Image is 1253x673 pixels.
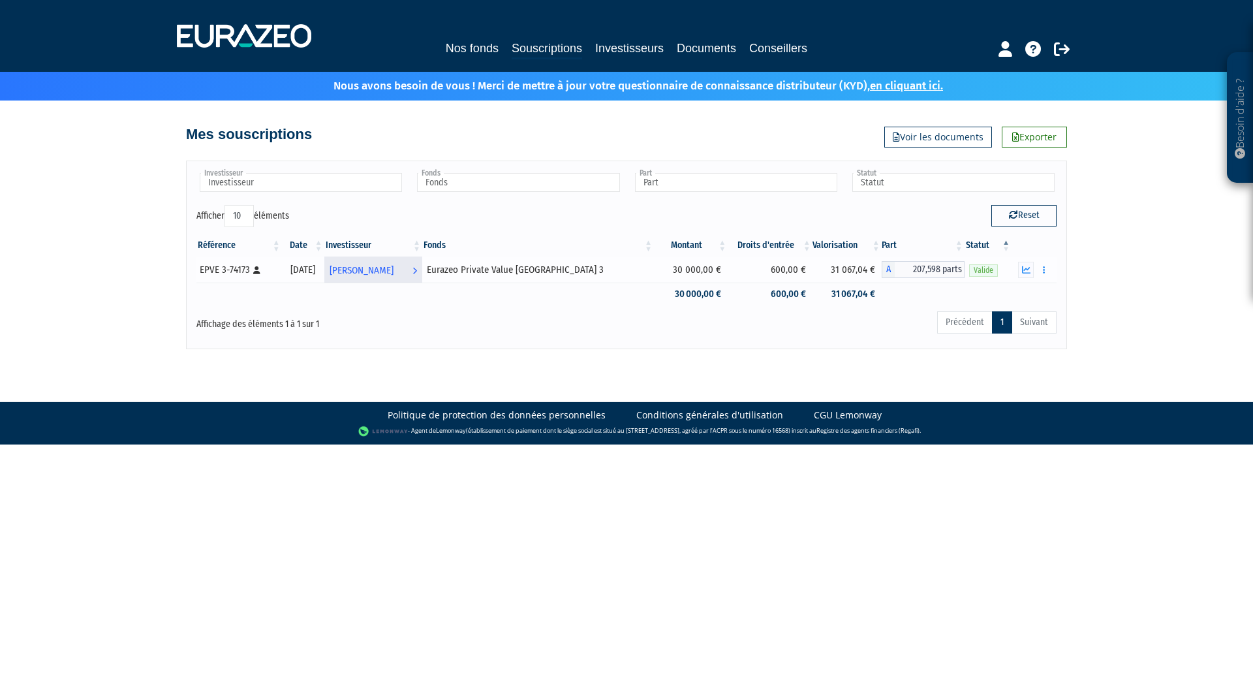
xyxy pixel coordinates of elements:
a: Politique de protection des données personnelles [388,409,606,422]
th: Fonds: activer pour trier la colonne par ordre croissant [422,234,654,257]
a: en cliquant ici. [870,79,943,93]
a: 1 [992,311,1012,334]
div: Affichage des éléments 1 à 1 sur 1 [196,310,544,331]
td: 30 000,00 € [654,283,728,305]
div: A - Eurazeo Private Value Europe 3 [882,261,965,278]
th: Référence : activer pour trier la colonne par ordre croissant [196,234,282,257]
button: Reset [991,205,1057,226]
h4: Mes souscriptions [186,127,312,142]
a: Nos fonds [446,39,499,57]
div: [DATE] [286,263,320,277]
i: [Français] Personne physique [253,266,260,274]
img: logo-lemonway.png [358,425,409,438]
th: Statut : activer pour trier la colonne par ordre d&eacute;croissant [965,234,1012,257]
td: 600,00 € [728,257,812,283]
a: Conseillers [749,39,807,57]
a: CGU Lemonway [814,409,882,422]
th: Montant: activer pour trier la colonne par ordre croissant [654,234,728,257]
a: Conditions générales d'utilisation [636,409,783,422]
th: Date: activer pour trier la colonne par ordre croissant [282,234,324,257]
p: Nous avons besoin de vous ! Merci de mettre à jour votre questionnaire de connaissance distribute... [296,75,943,94]
th: Droits d'entrée: activer pour trier la colonne par ordre croissant [728,234,812,257]
p: Besoin d'aide ? [1233,59,1248,177]
th: Part: activer pour trier la colonne par ordre croissant [882,234,965,257]
span: A [882,261,895,278]
a: Exporter [1002,127,1067,148]
td: 600,00 € [728,283,812,305]
a: [PERSON_NAME] [324,257,423,283]
a: Voir les documents [884,127,992,148]
td: 31 067,04 € [812,257,882,283]
a: Lemonway [436,426,466,435]
a: Registre des agents financiers (Regafi) [816,426,920,435]
img: 1732889491-logotype_eurazeo_blanc_rvb.png [177,24,311,48]
a: Documents [677,39,736,57]
span: [PERSON_NAME] [330,258,394,283]
span: 207,598 parts [895,261,965,278]
th: Investisseur: activer pour trier la colonne par ordre croissant [324,234,423,257]
div: Eurazeo Private Value [GEOGRAPHIC_DATA] 3 [427,263,649,277]
i: Voir l'investisseur [412,258,417,283]
td: 31 067,04 € [812,283,882,305]
label: Afficher éléments [196,205,289,227]
a: Investisseurs [595,39,664,57]
td: 30 000,00 € [654,257,728,283]
div: EPVE 3-74173 [200,263,277,277]
div: - Agent de (établissement de paiement dont le siège social est situé au [STREET_ADDRESS], agréé p... [13,425,1240,438]
th: Valorisation: activer pour trier la colonne par ordre croissant [812,234,882,257]
a: Souscriptions [512,39,582,59]
select: Afficheréléments [224,205,254,227]
span: Valide [969,264,998,277]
